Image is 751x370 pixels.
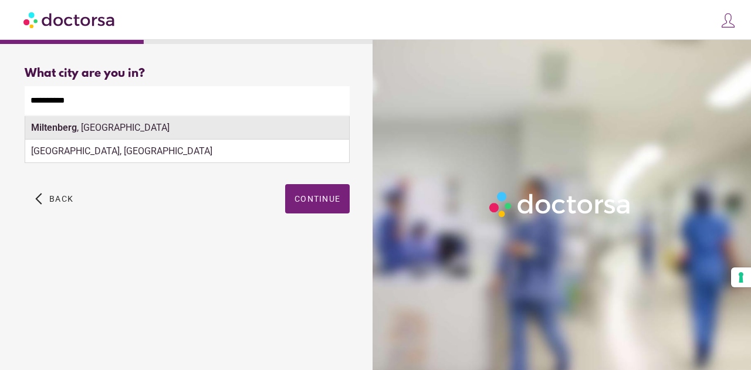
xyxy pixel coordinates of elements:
div: , [GEOGRAPHIC_DATA] [25,116,349,140]
img: Logo-Doctorsa-trans-White-partial-flat.png [485,188,635,221]
button: Continue [285,184,350,213]
div: What city are you in? [25,67,350,80]
img: icons8-customer-100.png [720,12,736,29]
button: Your consent preferences for tracking technologies [731,267,751,287]
span: Back [49,194,73,203]
img: Doctorsa.com [23,6,116,33]
div: [GEOGRAPHIC_DATA], [GEOGRAPHIC_DATA] [25,140,349,163]
span: Continue [295,194,340,203]
div: Make sure the city you pick is where you need assistance. [25,115,350,141]
strong: Miltenberg [31,122,77,133]
button: arrow_back_ios Back [31,184,78,213]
